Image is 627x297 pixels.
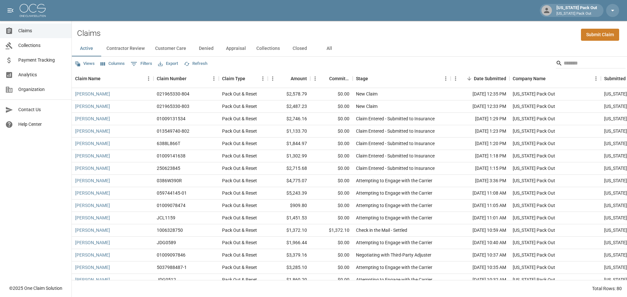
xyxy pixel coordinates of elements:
[356,264,432,271] div: Attempting to Engage with the Carrier
[191,41,221,56] button: Denied
[268,69,310,88] div: Amount
[157,202,185,209] div: 01009078474
[513,140,555,147] div: Arizona Pack Out
[451,261,509,274] div: [DATE] 10:35 AM
[581,29,619,41] a: Submit Claim
[310,212,353,224] div: $0.00
[101,41,150,56] button: Contractor Review
[268,150,310,162] div: $1,302.99
[157,239,176,246] div: JDG0589
[157,215,175,221] div: JCL1159
[356,140,435,147] div: Claim Entered - Submitted to Insurance
[72,41,627,56] div: dynamic tabs
[268,125,310,138] div: $1,133.70
[310,175,353,187] div: $0.00
[281,74,291,83] button: Sort
[75,165,110,171] a: [PERSON_NAME]
[291,69,307,88] div: Amount
[513,215,555,221] div: Arizona Pack Out
[75,239,110,246] a: [PERSON_NAME]
[222,215,257,221] div: Pack Out & Reset
[157,190,187,196] div: 059744145-01
[18,42,66,49] span: Collections
[513,177,555,184] div: Arizona Pack Out
[451,138,509,150] div: [DATE] 1:20 PM
[356,115,435,122] div: Claim Entered - Submitted to Insurance
[157,177,182,184] div: 0386W390R
[222,165,257,171] div: Pack Out & Reset
[268,74,278,83] button: Menu
[310,200,353,212] div: $0.00
[310,224,353,237] div: $1,372.10
[209,74,219,83] button: Menu
[451,224,509,237] div: [DATE] 10:59 AM
[513,190,555,196] div: Arizona Pack Out
[268,100,310,113] div: $2,487.23
[222,153,257,159] div: Pack Out & Reset
[356,165,435,171] div: Claim Entered - Submitted to Insurance
[556,58,626,70] div: Search
[441,74,451,83] button: Menu
[157,252,185,258] div: 01009097846
[153,69,219,88] div: Claim Number
[20,4,46,17] img: ocs-logo-white-transparent.png
[186,74,196,83] button: Sort
[129,59,154,69] button: Show filters
[75,91,110,97] a: [PERSON_NAME]
[513,103,555,110] div: Arizona Pack Out
[258,74,268,83] button: Menu
[18,27,66,34] span: Claims
[75,140,110,147] a: [PERSON_NAME]
[99,59,126,69] button: Select columns
[75,190,110,196] a: [PERSON_NAME]
[513,165,555,171] div: Arizona Pack Out
[451,175,509,187] div: [DATE] 3:36 PM
[268,261,310,274] div: $3,285.10
[451,113,509,125] div: [DATE] 1:29 PM
[75,252,110,258] a: [PERSON_NAME]
[268,138,310,150] div: $1,844.97
[356,252,431,258] div: Negotiating with Third-Party Adjuster
[310,138,353,150] div: $0.00
[251,41,285,56] button: Collections
[156,59,180,69] button: Export
[268,187,310,200] div: $5,243.39
[268,200,310,212] div: $909.80
[356,103,378,110] div: New Claim
[222,115,257,122] div: Pack Out & Reset
[75,215,110,221] a: [PERSON_NAME]
[75,276,110,283] a: [PERSON_NAME]
[75,153,110,159] a: [PERSON_NAME]
[356,190,432,196] div: Attempting to Engage with the Carrier
[221,41,251,56] button: Appraisal
[356,69,368,88] div: Stage
[268,113,310,125] div: $2,746.16
[157,264,187,271] div: 5037988487-1
[222,140,257,147] div: Pack Out & Reset
[513,239,555,246] div: Arizona Pack Out
[353,69,451,88] div: Stage
[591,74,601,83] button: Menu
[310,237,353,249] div: $0.00
[474,69,506,88] div: Date Submitted
[356,91,378,97] div: New Claim
[546,74,555,83] button: Sort
[268,249,310,261] div: $3,379.16
[356,153,435,159] div: Claim Entered - Submitted to Insurance
[182,59,209,69] button: Refresh
[356,227,407,233] div: Check in the Mail - Settled
[222,276,257,283] div: Pack Out & Reset
[75,202,110,209] a: [PERSON_NAME]
[310,88,353,100] div: $0.00
[268,175,310,187] div: $4,775.07
[222,177,257,184] div: Pack Out & Reset
[157,165,180,171] div: 250623845
[222,252,257,258] div: Pack Out & Reset
[268,224,310,237] div: $1,372.10
[451,212,509,224] div: [DATE] 11:01 AM
[157,227,183,233] div: 1006328750
[310,249,353,261] div: $0.00
[18,106,66,113] span: Contact Us
[222,91,257,97] div: Pack Out & Reset
[144,74,153,83] button: Menu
